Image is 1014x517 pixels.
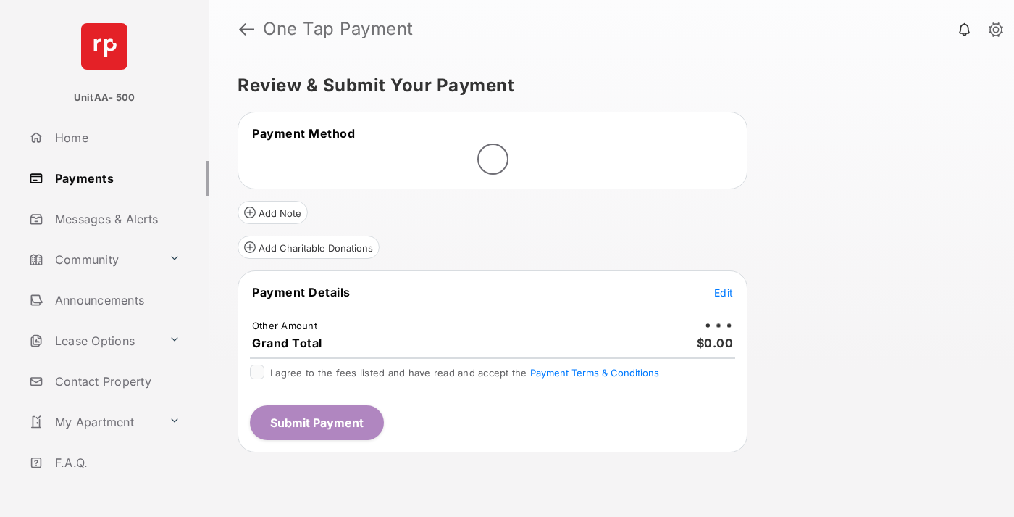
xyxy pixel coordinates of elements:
[23,242,163,277] a: Community
[23,161,209,196] a: Payments
[23,364,209,399] a: Contact Property
[81,23,127,70] img: svg+xml;base64,PHN2ZyB4bWxucz0iaHR0cDovL3d3dy53My5vcmcvMjAwMC9zdmciIHdpZHRoPSI2NCIgaGVpZ2h0PSI2NC...
[238,77,973,94] h5: Review & Submit Your Payment
[23,323,163,358] a: Lease Options
[74,91,135,105] p: UnitAA- 500
[250,405,384,440] button: Submit Payment
[530,367,659,379] button: I agree to the fees listed and have read and accept the
[23,202,209,236] a: Messages & Alerts
[23,120,209,155] a: Home
[252,336,322,350] span: Grand Total
[714,285,733,299] button: Edit
[23,405,163,439] a: My Apartment
[263,20,414,38] strong: One Tap Payment
[270,367,659,379] span: I agree to the fees listed and have read and accept the
[252,126,355,141] span: Payment Method
[238,236,380,259] button: Add Charitable Donations
[697,336,734,350] span: $0.00
[238,201,308,224] button: Add Note
[252,285,351,299] span: Payment Details
[23,445,209,480] a: F.A.Q.
[714,286,733,299] span: Edit
[251,319,318,332] td: Other Amount
[23,283,209,318] a: Announcements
